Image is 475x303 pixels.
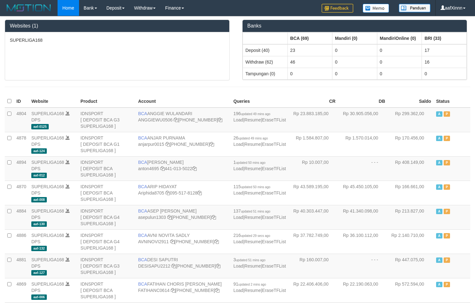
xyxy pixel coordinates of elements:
[233,135,268,140] span: 26
[138,190,164,195] a: Ariphida8705
[233,142,243,147] a: Load
[14,205,29,229] td: 4884
[136,278,231,302] td: FATIHAN CHORIS [PERSON_NAME] [PHONE_NUMBER]
[287,68,332,79] td: 0
[332,68,377,79] td: 0
[436,233,442,238] span: Active
[138,117,173,122] a: ANGGIEWU0506
[233,281,286,293] span: | |
[78,254,136,278] td: IDNSPORT [ DEPOSIT BCA G3 SUPERLIGA168 ]
[78,181,136,205] td: IDNSPORT [ DEPOSIT BCA SUPERLIGA168 ]
[31,184,64,189] a: SUPERLIGA168
[388,181,434,205] td: Rp 166.661,00
[233,257,265,262] span: 3
[233,288,243,293] a: Load
[138,288,170,293] a: FATIHANC0614
[444,257,450,263] span: Paused
[78,108,136,132] td: IDNSPORT [ DEPOSIT BCA G3 SUPERLIGA168 ]
[233,208,286,220] span: | |
[31,148,47,154] span: aaf-124
[241,210,270,213] span: updated 51 mins ago
[138,142,164,147] a: anjarpur0015
[136,132,231,156] td: ANJAR PURNAMA [PHONE_NUMBER]
[444,184,450,190] span: Paused
[388,95,434,108] th: Saldo
[233,111,286,122] span: | |
[377,44,422,56] td: 0
[288,108,338,132] td: Rp 23.883.185,00
[233,160,265,165] span: 1
[233,239,243,244] a: Load
[243,44,288,56] td: Deposit (40)
[399,4,430,12] img: panduan.png
[29,254,78,278] td: DPS
[233,184,286,195] span: | |
[236,258,265,262] span: updated 51 mins ago
[338,132,388,156] td: Rp 1.570.014,00
[238,137,268,140] span: updated 49 mins ago
[138,184,147,189] span: BCA
[14,254,29,278] td: 4881
[136,254,231,278] td: DESI SAPUTRI [PHONE_NUMBER]
[31,233,64,238] a: SUPERLIGA168
[436,136,442,141] span: Active
[136,229,231,254] td: AVNI NOVITA SADLY [PHONE_NUMBER]
[288,95,338,108] th: CR
[422,32,467,44] th: Group: activate to sort column ascending
[31,294,47,300] span: aaf-006
[338,95,388,108] th: DB
[247,23,462,29] h3: Banks
[29,108,78,132] td: DPS
[288,278,338,302] td: Rp 22.406.406,00
[138,135,147,140] span: BCA
[138,281,147,287] span: BCA
[262,166,286,171] a: EraseTFList
[78,95,136,108] th: Product
[31,173,47,178] span: aaf-012
[244,117,261,122] a: Resume
[212,215,216,220] a: Copy 4062281875 to clipboard
[444,233,450,238] span: Paused
[244,142,261,147] a: Resume
[138,111,147,116] span: BCA
[233,160,286,171] span: | |
[444,160,450,165] span: Paused
[138,166,159,171] a: anton4695
[338,229,388,254] td: Rp 36.100.112,00
[338,156,388,181] td: - - -
[160,166,165,171] a: Copy anton4695 to clipboard
[444,282,450,287] span: Paused
[436,209,442,214] span: Active
[338,278,388,302] td: Rp 22.190.063,00
[241,234,270,238] span: updated 29 secs ago
[192,166,197,171] a: Copy 4410135022 to clipboard
[422,56,467,68] td: 16
[218,117,222,122] a: Copy 4062213373 to clipboard
[262,117,286,122] a: EraseTFList
[136,95,231,108] th: Account
[244,288,261,293] a: Resume
[233,233,270,238] span: 216
[10,23,225,29] h3: Websites (1)
[78,132,136,156] td: IDNSPORT [ DEPOSIT BCA G1 SUPERLIGA168 ]
[233,263,243,269] a: Load
[78,205,136,229] td: IDNSPORT [ DEPOSIT BCA G4 SUPERLIGA168 ]
[31,208,64,213] a: SUPERLIGA168
[14,156,29,181] td: 4894
[288,229,338,254] td: Rp 37.782.749,00
[287,32,332,44] th: Group: activate to sort column ascending
[138,263,170,269] a: DESISAPU2212
[233,257,286,269] span: | |
[338,108,388,132] td: Rp 30.905.056,00
[244,239,261,244] a: Resume
[138,257,147,262] span: BCA
[31,270,47,275] span: aaf-127
[244,215,261,220] a: Resume
[388,156,434,181] td: Rp 408.149,00
[233,117,243,122] a: Load
[136,181,231,205] td: ARIP HIDAYAT 095-517-8128
[434,95,470,108] th: Status
[215,288,219,293] a: Copy 4062281727 to clipboard
[29,278,78,302] td: DPS
[29,205,78,229] td: DPS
